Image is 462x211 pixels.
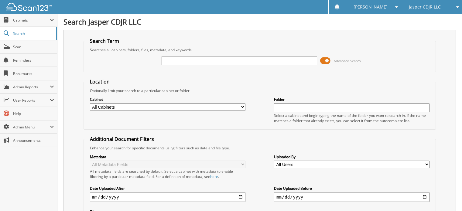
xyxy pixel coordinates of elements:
[13,138,54,143] span: Announcements
[6,3,52,11] img: scan123-logo-white.svg
[13,71,54,76] span: Bookmarks
[87,38,122,44] legend: Search Term
[13,111,54,116] span: Help
[87,145,433,151] div: Enhance your search for specific documents using filters such as date and file type.
[90,192,245,202] input: start
[274,186,429,191] label: Date Uploaded Before
[274,97,429,102] label: Folder
[354,5,388,9] span: [PERSON_NAME]
[87,88,433,93] div: Optionally limit your search to a particular cabinet or folder
[13,124,50,130] span: Admin Menu
[90,186,245,191] label: Date Uploaded After
[90,154,245,159] label: Metadata
[90,97,245,102] label: Cabinet
[409,5,441,9] span: Jasper CDJR LLC
[13,84,50,90] span: Admin Reports
[274,154,429,159] label: Uploaded By
[334,59,361,63] span: Advanced Search
[274,192,429,202] input: end
[13,18,50,23] span: Cabinets
[13,44,54,49] span: Scan
[274,113,429,123] div: Select a cabinet and begin typing the name of the folder you want to search in. If the name match...
[63,17,456,27] h1: Search Jasper CDJR LLC
[210,174,218,179] a: here
[87,47,433,53] div: Searches all cabinets, folders, files, metadata, and keywords
[87,78,113,85] legend: Location
[87,136,157,142] legend: Additional Document Filters
[13,31,53,36] span: Search
[13,98,50,103] span: User Reports
[90,169,245,179] div: All metadata fields are searched by default. Select a cabinet with metadata to enable filtering b...
[13,58,54,63] span: Reminders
